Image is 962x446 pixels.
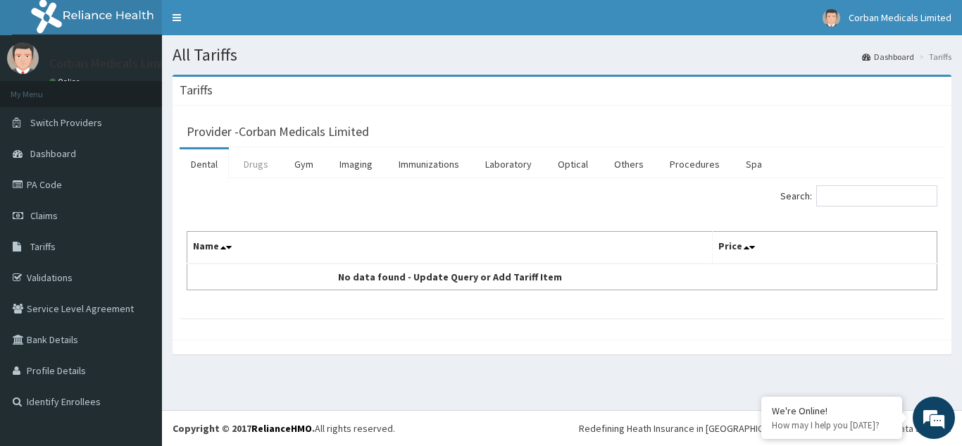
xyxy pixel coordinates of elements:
[30,240,56,253] span: Tariffs
[474,149,543,179] a: Laboratory
[30,147,76,160] span: Dashboard
[30,116,102,129] span: Switch Providers
[772,419,892,431] p: How may I help you today?
[658,149,731,179] a: Procedures
[546,149,599,179] a: Optical
[173,422,315,435] strong: Copyright © 2017 .
[916,51,951,63] li: Tariffs
[579,421,951,435] div: Redefining Heath Insurance in [GEOGRAPHIC_DATA] using Telemedicine and Data Science!
[173,46,951,64] h1: All Tariffs
[712,232,937,264] th: Price
[162,410,962,446] footer: All rights reserved.
[823,9,840,27] img: User Image
[780,185,937,206] label: Search:
[849,11,951,24] span: Corban Medicals Limited
[816,185,937,206] input: Search:
[232,149,280,179] a: Drugs
[735,149,773,179] a: Spa
[49,77,83,87] a: Online
[603,149,655,179] a: Others
[49,57,182,70] p: Corban Medicals Limited
[862,51,914,63] a: Dashboard
[187,264,713,290] td: No data found - Update Query or Add Tariff Item
[772,404,892,417] div: We're Online!
[187,232,713,264] th: Name
[387,149,470,179] a: Immunizations
[7,42,39,74] img: User Image
[180,84,213,97] h3: Tariffs
[251,422,312,435] a: RelianceHMO
[283,149,325,179] a: Gym
[187,125,369,138] h3: Provider - Corban Medicals Limited
[180,149,229,179] a: Dental
[328,149,384,179] a: Imaging
[30,209,58,222] span: Claims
